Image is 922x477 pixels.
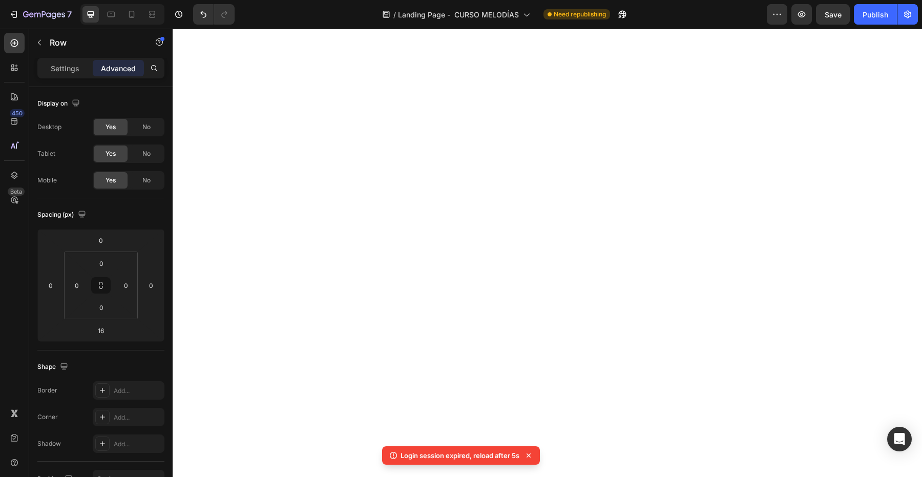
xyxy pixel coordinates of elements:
span: Landing Page - CURSO MELODÍAS [398,9,519,20]
div: Publish [863,9,888,20]
span: No [142,122,151,132]
div: Display on [37,97,82,111]
span: Yes [106,149,116,158]
p: Login session expired, reload after 5s [401,450,519,461]
span: / [393,9,396,20]
p: Settings [51,63,79,74]
span: No [142,149,151,158]
span: Yes [106,176,116,185]
iframe: Design area [173,29,922,477]
div: Desktop [37,122,61,132]
div: Add... [114,386,162,396]
input: 0px [69,278,85,293]
div: Border [37,386,57,395]
input: 0px [118,278,134,293]
div: Open Intercom Messenger [887,427,912,451]
input: 0 [91,233,111,248]
span: Save [825,10,842,19]
div: Beta [8,188,25,196]
p: Row [50,36,137,49]
div: 450 [10,109,25,117]
span: Need republishing [554,10,606,19]
input: 0 [143,278,159,293]
div: Mobile [37,176,57,185]
div: Tablet [37,149,55,158]
button: 7 [4,4,76,25]
p: Advanced [101,63,136,74]
p: 7 [67,8,72,20]
div: Spacing (px) [37,208,88,222]
input: 0px [91,256,112,271]
input: 0 [43,278,58,293]
div: Corner [37,412,58,422]
div: Add... [114,440,162,449]
input: 16 [91,323,111,338]
button: Save [816,4,850,25]
span: Yes [106,122,116,132]
div: Shape [37,360,70,374]
div: Undo/Redo [193,4,235,25]
input: 0px [91,300,112,315]
div: Add... [114,413,162,422]
div: Shadow [37,439,61,448]
span: No [142,176,151,185]
button: Publish [854,4,897,25]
